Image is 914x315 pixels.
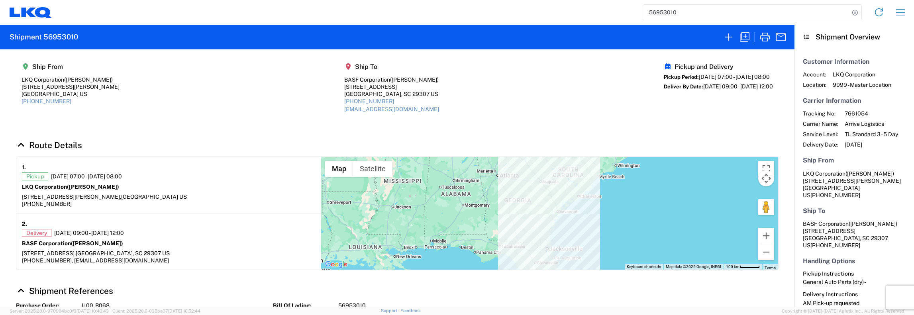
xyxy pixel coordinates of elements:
[390,76,439,83] span: ([PERSON_NAME])
[810,192,860,198] span: [PHONE_NUMBER]
[803,141,838,148] span: Delivery Date:
[803,58,906,65] h5: Customer Information
[22,162,26,172] strong: 1.
[803,97,906,104] h5: Carrier Information
[664,84,703,90] span: Deliver By Date:
[344,63,439,70] h5: Ship To
[758,228,774,244] button: Zoom in
[627,264,661,270] button: Keyboard shortcuts
[758,161,774,177] button: Toggle fullscreen view
[803,71,826,78] span: Account:
[121,194,187,200] span: [GEOGRAPHIC_DATA] US
[845,120,898,127] span: Arrive Logistics
[833,81,891,88] span: 9999 - Master Location
[803,131,838,138] span: Service Level:
[22,184,119,190] strong: LKQ Corporation
[338,302,366,309] span: 56953010
[273,302,333,309] strong: Bill Of Lading:
[845,131,898,138] span: TL Standard 3 - 5 Day
[67,184,119,190] span: ([PERSON_NAME])
[10,32,78,42] h2: Shipment 56953010
[344,90,439,98] div: [GEOGRAPHIC_DATA], SC 29307 US
[664,74,699,80] span: Pickup Period:
[76,250,170,256] span: [GEOGRAPHIC_DATA], SC 29307 US
[344,76,439,83] div: BASF Corporation
[849,221,897,227] span: ([PERSON_NAME])
[803,110,838,117] span: Tracking No:
[803,278,906,286] div: General Auto Parts (dry) -
[168,309,200,313] span: [DATE] 10:52:44
[54,229,124,237] span: [DATE] 09:00 - [DATE] 12:00
[51,173,122,180] span: [DATE] 07:00 - [DATE] 08:00
[699,74,770,80] span: [DATE] 07:00 - [DATE] 08:00
[803,207,906,215] h5: Ship To
[703,83,773,90] span: [DATE] 09:00 - [DATE] 12:00
[803,170,845,177] span: LKQ Corporation
[22,219,27,229] strong: 2.
[22,200,316,207] div: [PHONE_NUMBER]
[803,120,838,127] span: Carrier Name:
[664,63,773,70] h5: Pickup and Delivery
[16,140,82,150] a: Hide Details
[666,264,721,269] span: Map data ©2025 Google, INEGI
[22,76,120,83] div: LKQ Corporation
[803,270,906,277] h6: Pickup Instructions
[803,178,901,184] span: [STREET_ADDRESS][PERSON_NAME]
[71,240,123,247] span: ([PERSON_NAME])
[22,63,120,70] h5: Ship From
[803,257,906,265] h5: Handling Options
[323,259,349,270] img: Google
[344,83,439,90] div: [STREET_ADDRESS]
[803,170,906,199] address: [GEOGRAPHIC_DATA] US
[758,244,774,260] button: Zoom out
[643,5,849,20] input: Shipment, tracking or reference number
[22,240,123,247] strong: BASF Corporation
[16,286,113,296] a: Hide Details
[10,309,109,313] span: Server: 2025.20.0-970904bc0f3
[810,242,860,248] span: [PHONE_NUMBER]
[22,194,121,200] span: [STREET_ADDRESS][PERSON_NAME],
[22,229,51,237] span: Delivery
[845,141,898,148] span: [DATE]
[344,98,394,104] a: [PHONE_NUMBER]
[803,81,826,88] span: Location:
[758,199,774,215] button: Drag Pegman onto the map to open Street View
[64,76,113,83] span: ([PERSON_NAME])
[16,302,76,309] strong: Purchase Order:
[22,90,120,98] div: [GEOGRAPHIC_DATA] US
[803,291,906,298] h6: Delivery Instructions
[724,264,762,270] button: Map Scale: 100 km per 47 pixels
[782,307,904,315] span: Copyright © [DATE]-[DATE] Agistix Inc., All Rights Reserved
[845,110,898,117] span: 7661054
[325,161,353,177] button: Show street map
[833,71,891,78] span: LKQ Corporation
[22,98,71,104] a: [PHONE_NUMBER]
[353,161,392,177] button: Show satellite imagery
[765,266,776,270] a: Terms
[22,250,76,256] span: [STREET_ADDRESS],
[400,308,421,313] a: Feedback
[758,170,774,186] button: Map camera controls
[803,221,897,234] span: BASF Corporation [STREET_ADDRESS]
[22,83,120,90] div: [STREET_ADDRESS][PERSON_NAME]
[81,302,110,309] span: 1100-B068
[803,299,906,307] div: AM Pick-up requested
[344,106,439,112] a: [EMAIL_ADDRESS][DOMAIN_NAME]
[22,172,48,180] span: Pickup
[845,170,894,177] span: ([PERSON_NAME])
[76,309,109,313] span: [DATE] 10:43:43
[803,157,906,164] h5: Ship From
[726,264,739,269] span: 100 km
[794,25,914,49] header: Shipment Overview
[381,308,401,313] a: Support
[323,259,349,270] a: Open this area in Google Maps (opens a new window)
[803,220,906,249] address: [GEOGRAPHIC_DATA], SC 29307 US
[22,257,316,264] div: [PHONE_NUMBER], [EMAIL_ADDRESS][DOMAIN_NAME]
[112,309,200,313] span: Client: 2025.20.0-035ba07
